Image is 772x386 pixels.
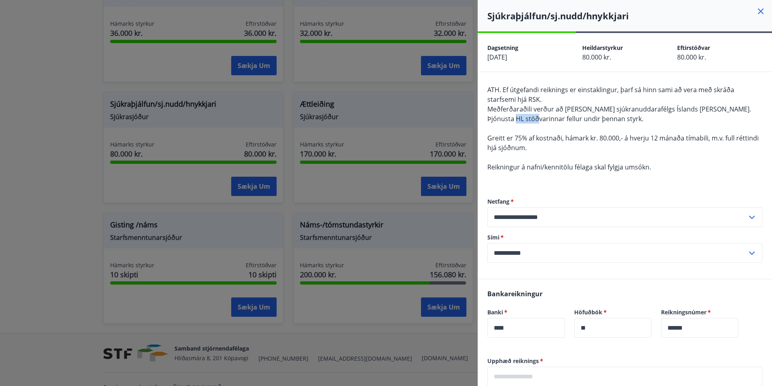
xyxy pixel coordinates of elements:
[487,308,565,316] label: Banki
[487,134,759,152] span: Greitt er 75% af kostnaði, hámark kr. 80.000,- á hverju 12 mánaða tímabili, m.v. full réttindi hj...
[677,44,710,52] span: Eftirstöðvar
[582,53,611,62] span: 80.000 kr.
[487,105,751,114] span: Meðferðaraðili verður að [PERSON_NAME] sjúkranuddarafélgs Íslands [PERSON_NAME].
[487,289,542,298] span: Bankareikningur
[487,10,772,22] h4: Sjúkraþjálfun/sj.nudd/hnykkjari
[487,53,507,62] span: [DATE]
[487,44,518,52] span: Dagsetning
[661,308,738,316] label: Reikningsnúmer
[574,308,651,316] label: Höfuðbók
[487,163,651,171] span: Reikningur á nafni/kennitölu félaga skal fylgja umsókn.
[487,233,762,242] label: Sími
[487,85,734,104] span: ATH. Ef útgefandi reiknings er einstaklingur, þarf sá hinn sami að vera með skráða starfsemi hjá ...
[487,357,762,365] label: Upphæð reiknings
[582,44,623,52] span: Heildarstyrkur
[487,198,762,206] label: Netfang
[487,114,643,123] span: Þjónusta HL stöðvarinnar fellur undir þennan styrk.
[677,53,706,62] span: 80.000 kr.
